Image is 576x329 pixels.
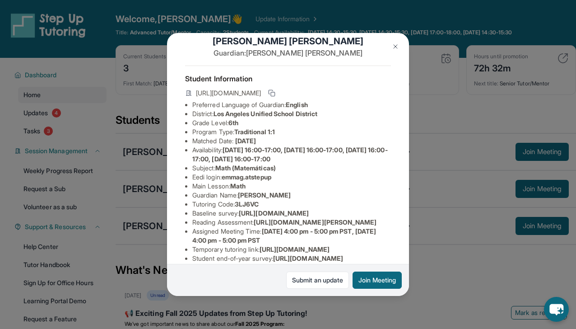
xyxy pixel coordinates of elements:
span: English [286,101,308,108]
span: [URL][DOMAIN_NAME] [273,254,343,262]
span: 3LJ6VC [235,200,259,208]
span: [URL][DOMAIN_NAME] [239,209,309,217]
li: Program Type: [192,127,391,136]
span: Math [230,182,246,190]
li: Baseline survey : [192,209,391,218]
li: Reading Assessment : [192,218,391,227]
span: emmag.atstepup [222,173,271,181]
img: Close Icon [392,43,399,50]
li: Tutoring Code : [192,200,391,209]
span: [URL][DOMAIN_NAME] [260,245,330,253]
li: Guardian Name : [192,191,391,200]
span: [DATE] [235,137,256,145]
span: [DATE] 4:00 pm - 5:00 pm PST, [DATE] 4:00 pm - 5:00 pm PST [192,227,376,244]
li: Eedi login : [192,173,391,182]
li: District: [192,109,391,118]
li: Subject : [192,164,391,173]
li: Grade Level: [192,118,391,127]
button: Join Meeting [353,272,402,289]
span: Los Angeles Unified School District [214,110,317,117]
button: chat-button [544,297,569,322]
span: Traditional 1:1 [234,128,275,136]
h4: Student Information [185,73,391,84]
button: Copy link [266,88,277,99]
li: Temporary tutoring link : [192,245,391,254]
li: Assigned Meeting Time : [192,227,391,245]
li: Preferred Language of Guardian: [192,100,391,109]
li: Matched Date: [192,136,391,146]
p: Guardian: [PERSON_NAME] [PERSON_NAME] [185,47,391,58]
span: [DATE] 16:00-17:00, [DATE] 16:00-17:00, [DATE] 16:00-17:00, [DATE] 16:00-17:00 [192,146,388,163]
li: Student Learning Portal Link (requires tutoring code) : [192,263,391,281]
li: Student end-of-year survey : [192,254,391,263]
span: [PERSON_NAME] [238,191,291,199]
li: Main Lesson : [192,182,391,191]
span: Math (Matemáticas) [215,164,276,172]
a: Submit an update [286,272,349,289]
li: Availability: [192,146,391,164]
span: 6th [228,119,238,127]
span: [URL][DOMAIN_NAME] [196,89,261,98]
span: [URL][DOMAIN_NAME][PERSON_NAME] [254,218,376,226]
h1: [PERSON_NAME] [PERSON_NAME] [185,35,391,47]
